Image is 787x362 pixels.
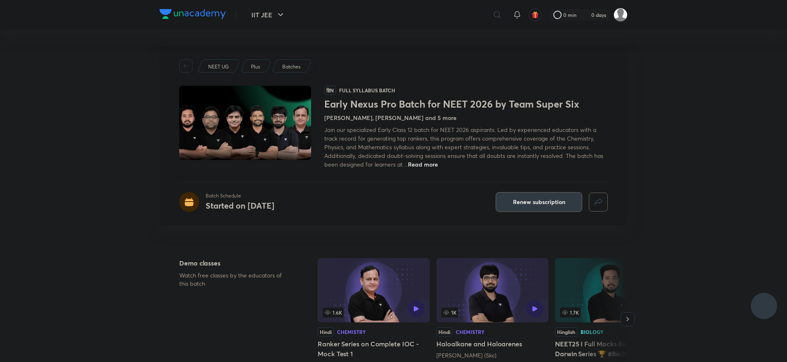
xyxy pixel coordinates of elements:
[208,63,229,71] p: NEET UG
[179,271,291,288] p: Watch free classes by the educators of this batch
[614,8,628,22] img: Alan Pail.M
[759,301,769,311] img: ttu
[555,339,667,359] h5: NEET25 I Full Mocks Biology I The Darwin Series 🏆 #Bio360
[159,9,226,19] img: Company Logo
[179,258,291,268] h5: Demo classes
[529,8,542,21] button: avatar
[324,126,603,168] span: Join our specialized Early Class 12 batch for NEET 2026 aspirants. Led by experienced educators w...
[318,327,334,336] div: Hindi
[282,63,300,71] p: Batches
[246,7,290,23] button: IIT JEE
[323,308,344,317] span: 1.6K
[324,113,457,122] h4: [PERSON_NAME], [PERSON_NAME] and 5 more
[555,327,577,336] div: Hinglish
[456,329,485,334] div: Chemistry
[496,192,582,212] button: Renew subscription
[436,339,548,349] h5: Haloalkane and Haloarenes
[337,329,366,334] div: Chemistry
[436,351,497,359] a: [PERSON_NAME] (Skc)
[206,192,274,200] p: Batch Schedule
[441,308,458,317] span: 1K
[408,160,438,168] span: Read more
[436,351,548,360] div: Shubh Karan Choudhary (Skc)
[178,85,312,161] img: Thumbnail
[436,327,452,336] div: Hindi
[324,86,336,95] span: हिN
[532,11,539,19] img: avatar
[159,9,226,21] a: Company Logo
[324,98,608,110] h1: Early Nexus Pro Batch for NEET 2026 by Team Super Six
[318,339,430,359] h5: Ranker Series on Complete IOC - Mock Test 1
[206,200,274,211] h4: Started on [DATE]
[581,11,590,19] img: streak
[251,63,260,71] p: Plus
[207,63,230,71] a: NEET UG
[281,63,302,71] a: Batches
[513,198,565,206] span: Renew subscription
[339,87,395,94] p: Full Syllabus Batch
[250,63,262,71] a: Plus
[560,308,581,317] span: 1.7K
